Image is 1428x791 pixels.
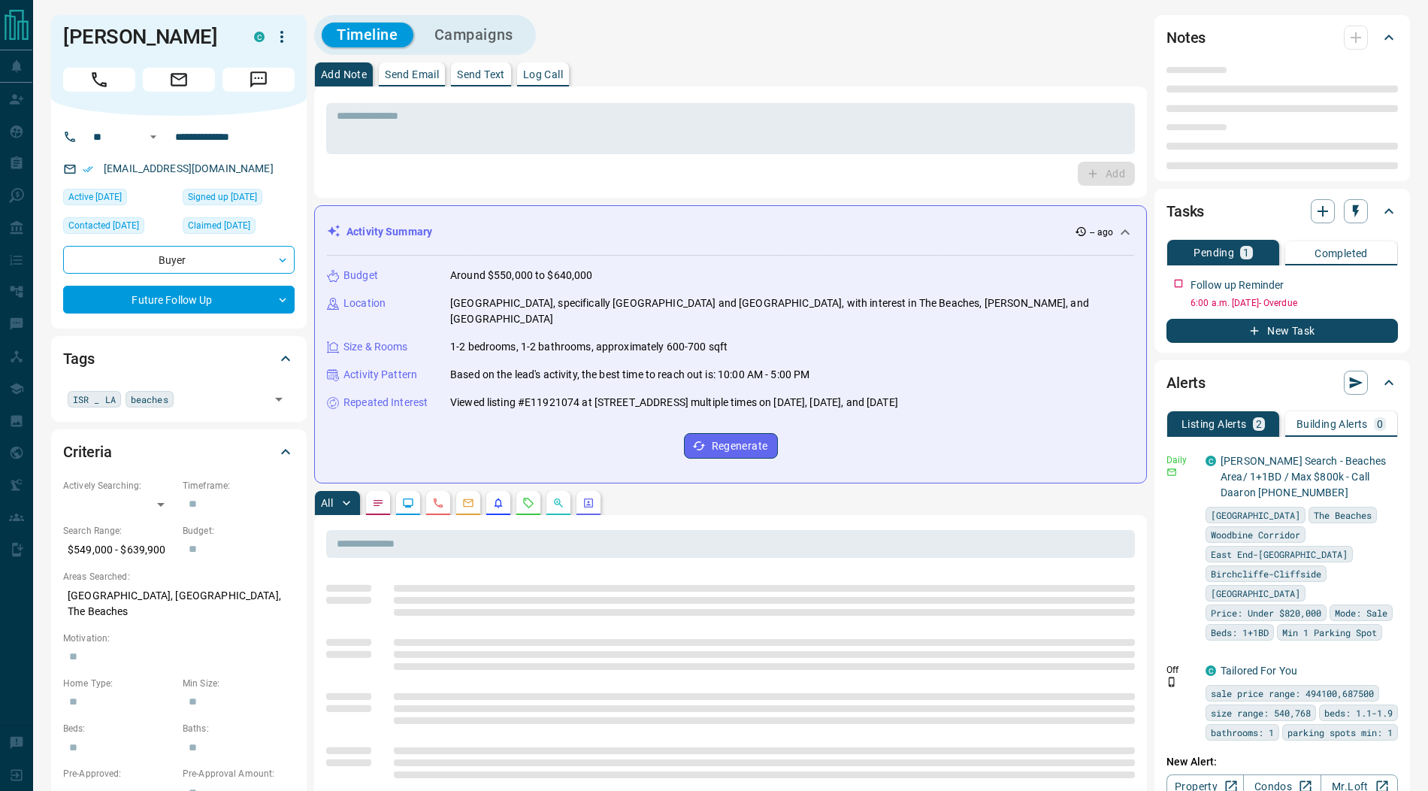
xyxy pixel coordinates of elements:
[1335,605,1387,620] span: Mode: Sale
[1166,663,1197,677] p: Off
[343,268,378,283] p: Budget
[183,479,295,492] p: Timeframe:
[63,524,175,538] p: Search Range:
[1166,199,1204,223] h2: Tasks
[68,189,122,205] span: Active [DATE]
[254,32,265,42] div: condos.ca
[1211,508,1300,523] span: [GEOGRAPHIC_DATA]
[73,392,116,407] span: ISR _ LA
[372,497,384,509] svg: Notes
[63,632,295,645] p: Motivation:
[1211,625,1269,640] span: Beds: 1+1BD
[402,497,414,509] svg: Lead Browsing Activity
[1166,453,1197,467] p: Daily
[63,722,175,735] p: Beds:
[83,164,93,174] svg: Email Verified
[188,189,257,205] span: Signed up [DATE]
[492,497,504,509] svg: Listing Alerts
[343,367,417,383] p: Activity Pattern
[450,295,1134,327] p: [GEOGRAPHIC_DATA], specifically [GEOGRAPHIC_DATA] and [GEOGRAPHIC_DATA], with interest in The Bea...
[63,767,175,780] p: Pre-Approved:
[343,339,408,355] p: Size & Rooms
[1287,725,1393,740] span: parking spots min: 1
[1256,419,1262,429] p: 2
[268,389,289,410] button: Open
[1166,193,1398,229] div: Tasks
[183,767,295,780] p: Pre-Approval Amount:
[63,570,295,583] p: Areas Searched:
[1166,754,1398,770] p: New Alert:
[1377,419,1383,429] p: 0
[1181,419,1247,429] p: Listing Alerts
[1211,725,1274,740] span: bathrooms: 1
[462,497,474,509] svg: Emails
[523,69,563,80] p: Log Call
[1211,686,1374,701] span: sale price range: 494100,687500
[1166,467,1177,477] svg: Email
[457,69,505,80] p: Send Text
[63,286,295,314] div: Future Follow Up
[63,583,295,624] p: [GEOGRAPHIC_DATA], [GEOGRAPHIC_DATA], The Beaches
[327,218,1134,246] div: Activity Summary-- ago
[346,224,432,240] p: Activity Summary
[1211,527,1300,542] span: Woodbine Corridor
[1166,319,1398,343] button: New Task
[63,246,295,274] div: Buyer
[63,189,175,210] div: Wed Jul 16 2025
[143,68,215,92] span: Email
[63,25,231,49] h1: [PERSON_NAME]
[1166,26,1206,50] h2: Notes
[1191,277,1284,293] p: Follow up Reminder
[343,395,428,411] p: Repeated Interest
[1166,365,1398,401] div: Alerts
[63,347,94,371] h2: Tags
[183,217,295,238] div: Fri Mar 15 2024
[183,722,295,735] p: Baths:
[1194,247,1234,258] p: Pending
[183,189,295,210] div: Tue Mar 12 2024
[450,339,728,355] p: 1-2 bedrooms, 1-2 bathrooms, approximately 600-700 sqft
[1221,665,1297,677] a: Tailored For You
[1211,547,1348,562] span: East End-[GEOGRAPHIC_DATA]
[432,497,444,509] svg: Calls
[582,497,594,509] svg: Agent Actions
[104,162,274,174] a: [EMAIL_ADDRESS][DOMAIN_NAME]
[450,268,593,283] p: Around $550,000 to $640,000
[1166,20,1398,56] div: Notes
[1211,705,1311,720] span: size range: 540,768
[1206,456,1216,466] div: condos.ca
[68,218,139,233] span: Contacted [DATE]
[1221,455,1386,499] a: [PERSON_NAME] Search - Beaches Area/ 1+1BD / Max $800k - Call Daaron [PHONE_NUMBER]
[321,498,333,508] p: All
[419,23,528,47] button: Campaigns
[63,341,295,377] div: Tags
[63,538,175,562] p: $549,000 - $639,900
[1315,248,1368,259] p: Completed
[63,479,175,492] p: Actively Searching:
[1166,677,1177,687] svg: Push Notification Only
[63,434,295,470] div: Criteria
[1211,586,1300,601] span: [GEOGRAPHIC_DATA]
[1211,566,1321,581] span: Birchcliffe-Cliffside
[450,367,809,383] p: Based on the lead's activity, the best time to reach out is: 10:00 AM - 5:00 PM
[321,69,367,80] p: Add Note
[144,128,162,146] button: Open
[1282,625,1377,640] span: Min 1 Parking Spot
[552,497,564,509] svg: Opportunities
[450,395,898,411] p: Viewed listing #E11921074 at [STREET_ADDRESS] multiple times on [DATE], [DATE], and [DATE]
[63,440,112,464] h2: Criteria
[183,677,295,690] p: Min Size:
[222,68,295,92] span: Message
[1206,665,1216,676] div: condos.ca
[1166,371,1206,395] h2: Alerts
[343,295,386,311] p: Location
[1324,705,1393,720] span: beds: 1.1-1.9
[1191,296,1398,310] p: 6:00 a.m. [DATE] - Overdue
[1243,247,1249,258] p: 1
[522,497,534,509] svg: Requests
[684,433,778,459] button: Regenerate
[1314,508,1372,523] span: The Beaches
[183,524,295,538] p: Budget:
[63,68,135,92] span: Call
[1296,419,1368,429] p: Building Alerts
